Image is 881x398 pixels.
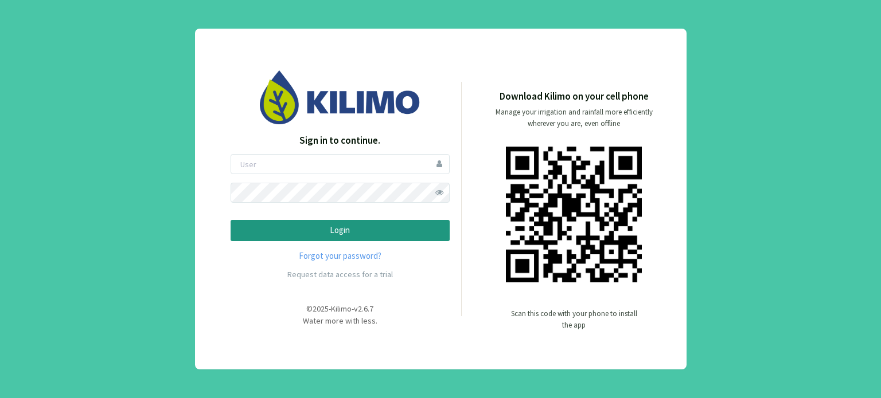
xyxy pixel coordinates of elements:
[506,147,642,282] img: qr code
[231,133,450,148] p: Sign in to continue.
[500,89,649,104] p: Download Kilimo on your cell phone
[287,269,393,279] a: Request data access for a trial
[354,304,373,314] span: v2.6.7
[329,304,331,314] span: -
[486,107,662,129] p: Manage your irrigation and rainfall more efficiently wherever you are, even offline
[303,316,377,326] span: Water more with less.
[352,304,354,314] span: -
[260,70,420,124] img: Image
[240,224,440,237] p: Login
[231,220,450,241] button: Login
[306,304,313,314] span: ©
[331,304,352,314] span: Kilimo
[511,308,637,331] p: Scan this code with your phone to install the app
[231,154,450,174] input: User
[231,250,450,263] a: Forgot your password?
[313,304,329,314] span: 2025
